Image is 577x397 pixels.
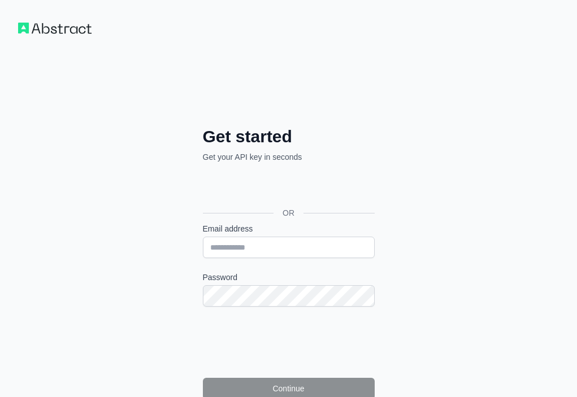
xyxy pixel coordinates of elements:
span: OR [274,207,303,219]
label: Email address [203,223,375,234]
p: Get your API key in seconds [203,151,375,163]
img: Workflow [18,23,92,34]
h2: Get started [203,126,375,147]
label: Password [203,272,375,283]
iframe: reCAPTCHA [203,320,375,364]
iframe: Przycisk Zaloguj się przez Google [197,175,378,200]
